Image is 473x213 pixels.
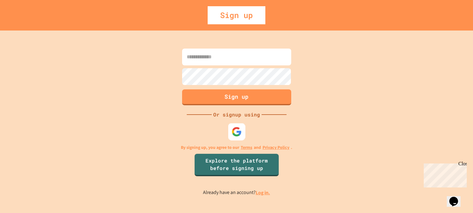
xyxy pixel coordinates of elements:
[182,89,291,105] button: Sign up
[208,6,265,24] div: Sign up
[2,2,43,40] div: Chat with us now!Close
[181,144,292,151] p: By signing up, you agree to our and .
[231,126,242,137] img: google-icon.svg
[212,111,262,118] div: Or signup using
[241,144,252,151] a: Terms
[263,144,289,151] a: Privacy Policy
[447,188,467,207] iframe: chat widget
[421,161,467,187] iframe: chat widget
[203,189,270,196] p: Already have an account?
[256,189,270,196] a: Log in.
[195,154,279,176] a: Explore the platform before signing up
